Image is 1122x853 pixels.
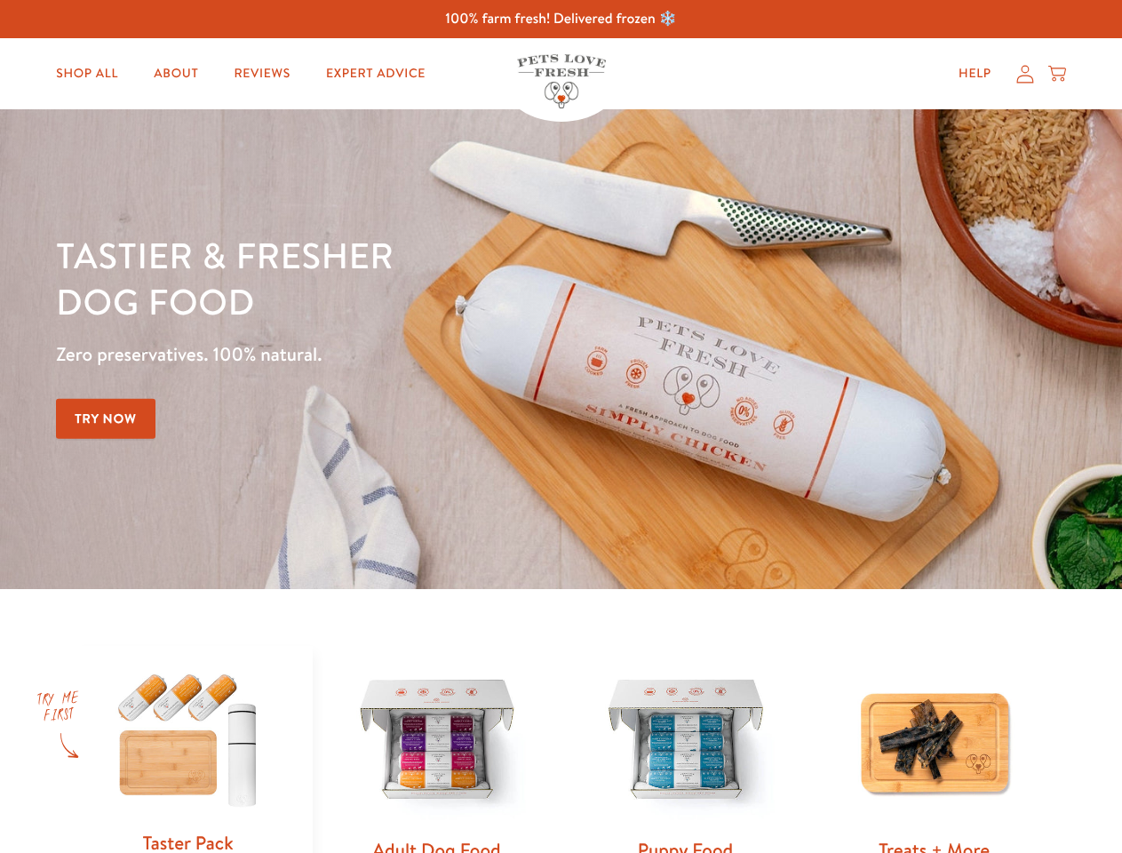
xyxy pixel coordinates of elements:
h1: Tastier & fresher dog food [56,232,729,324]
p: Zero preservatives. 100% natural. [56,339,729,371]
a: Shop All [42,56,132,92]
a: About [139,56,212,92]
a: Expert Advice [312,56,440,92]
img: Pets Love Fresh [517,54,606,108]
a: Reviews [219,56,304,92]
a: Help [944,56,1006,92]
a: Try Now [56,399,155,439]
